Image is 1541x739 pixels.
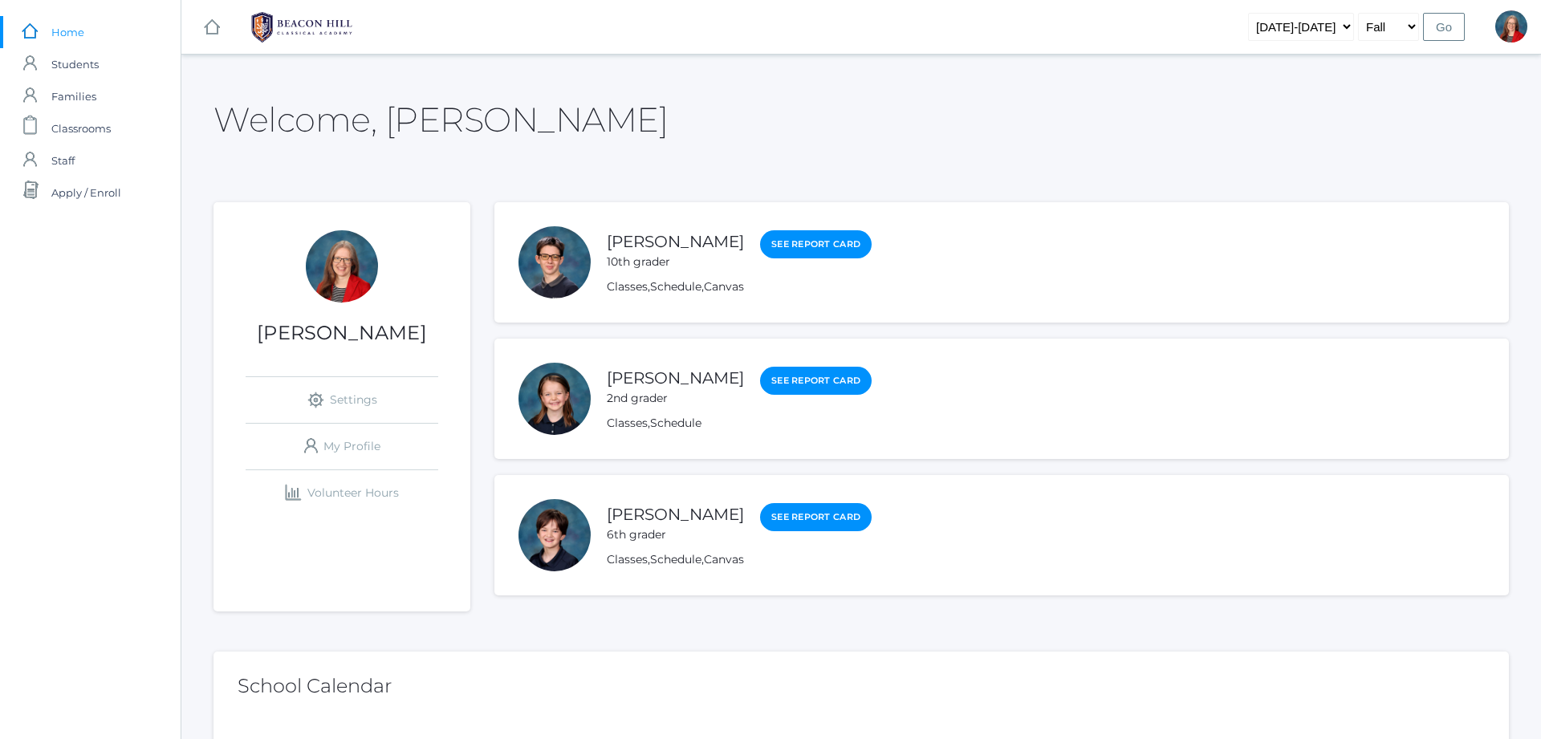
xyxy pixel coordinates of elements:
a: Schedule [650,279,701,294]
a: Schedule [650,416,701,430]
a: Classes [607,416,648,430]
a: [PERSON_NAME] [607,505,744,524]
h2: Welcome, [PERSON_NAME] [213,101,668,138]
a: Volunteer Hours [246,470,438,516]
a: Schedule [650,552,701,566]
a: My Profile [246,424,438,469]
div: Verity DenHartog [518,363,591,435]
div: 2nd grader [607,390,744,407]
a: [PERSON_NAME] [607,232,744,251]
img: 1_BHCALogos-05.png [242,7,362,47]
div: , , [607,278,872,295]
span: Students [51,48,99,80]
span: Staff [51,144,75,177]
h2: School Calendar [238,676,1485,696]
div: James DenHartog [518,226,591,298]
a: Settings [246,377,438,423]
a: Classes [607,279,648,294]
input: Go [1423,13,1465,41]
a: See Report Card [760,367,872,395]
span: Home [51,16,84,48]
span: Apply / Enroll [51,177,121,209]
a: Classes [607,552,648,566]
div: Sarah DenHartog [1495,10,1527,43]
div: , , [607,551,872,568]
a: See Report Card [760,230,872,258]
span: Families [51,80,96,112]
a: Canvas [704,279,744,294]
div: Ellis DenHartog [518,499,591,571]
div: Sarah DenHartog [306,230,378,303]
h1: [PERSON_NAME] [213,323,470,343]
div: , [607,415,872,432]
div: 10th grader [607,254,744,270]
a: Canvas [704,552,744,566]
a: See Report Card [760,503,872,531]
a: [PERSON_NAME] [607,368,744,388]
span: Classrooms [51,112,111,144]
div: 6th grader [607,526,744,543]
